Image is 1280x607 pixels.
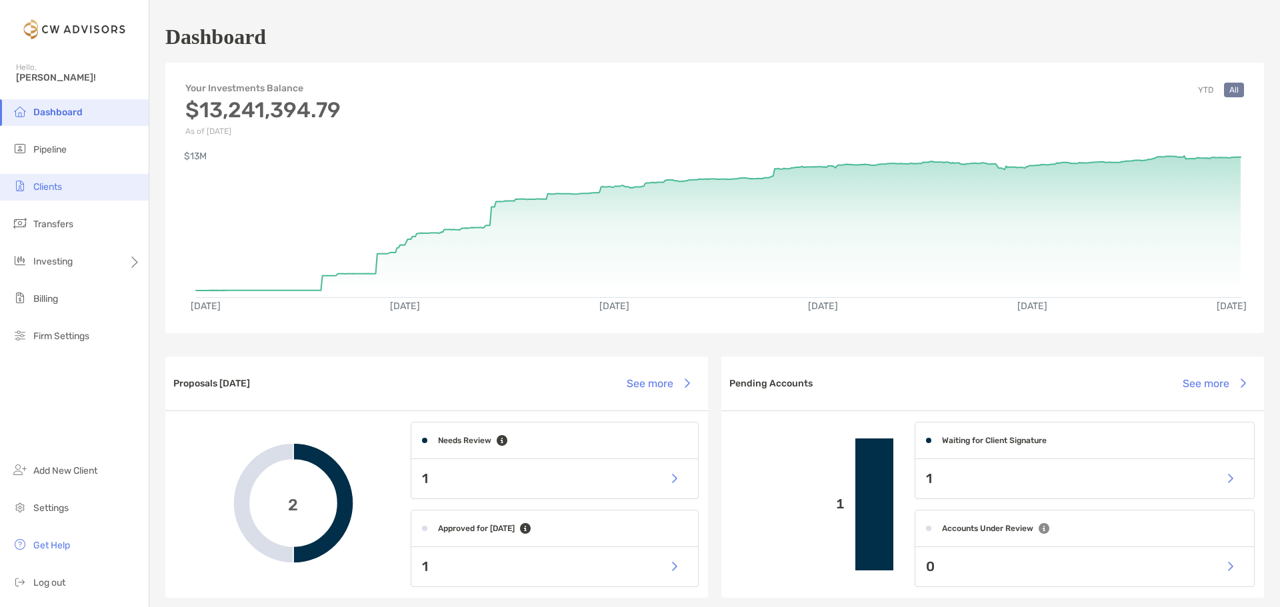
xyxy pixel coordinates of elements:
img: Zoe Logo [16,5,133,53]
h1: Dashboard [165,25,266,49]
span: Firm Settings [33,330,89,342]
span: Dashboard [33,107,83,118]
span: Log out [33,577,65,588]
span: Billing [33,293,58,304]
p: 1 [422,470,428,487]
h3: Pending Accounts [729,378,813,389]
text: $13M [184,151,207,162]
span: 2 [288,494,298,513]
img: add_new_client icon [12,462,28,478]
img: dashboard icon [12,103,28,119]
p: As of [DATE] [185,127,341,136]
img: logout icon [12,574,28,590]
span: Transfers [33,219,73,230]
h4: Accounts Under Review [942,524,1033,533]
img: billing icon [12,290,28,306]
img: get-help icon [12,536,28,552]
p: 1 [926,470,932,487]
h4: Needs Review [438,436,491,445]
img: pipeline icon [12,141,28,157]
span: Get Help [33,540,70,551]
text: [DATE] [191,301,221,312]
img: transfers icon [12,215,28,231]
button: YTD [1193,83,1219,97]
span: Clients [33,181,62,193]
text: [DATE] [1217,301,1247,312]
img: firm-settings icon [12,327,28,343]
text: [DATE] [599,301,629,312]
button: See more [616,368,700,398]
span: [PERSON_NAME]! [16,72,141,83]
img: settings icon [12,499,28,515]
img: investing icon [12,253,28,269]
h3: Proposals [DATE] [173,378,250,389]
h4: Waiting for Client Signature [942,436,1047,445]
p: 1 [422,558,428,575]
p: 1 [732,496,845,512]
h4: Approved for [DATE] [438,524,515,533]
text: [DATE] [808,301,838,312]
span: Settings [33,502,69,514]
button: See more [1172,368,1256,398]
text: [DATE] [1017,301,1047,312]
h4: Your Investments Balance [185,83,341,94]
button: All [1224,83,1244,97]
span: Add New Client [33,465,97,476]
p: 0 [926,558,935,575]
span: Pipeline [33,144,67,155]
h3: $13,241,394.79 [185,97,341,123]
span: Investing [33,256,73,267]
img: clients icon [12,178,28,194]
text: [DATE] [390,301,420,312]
